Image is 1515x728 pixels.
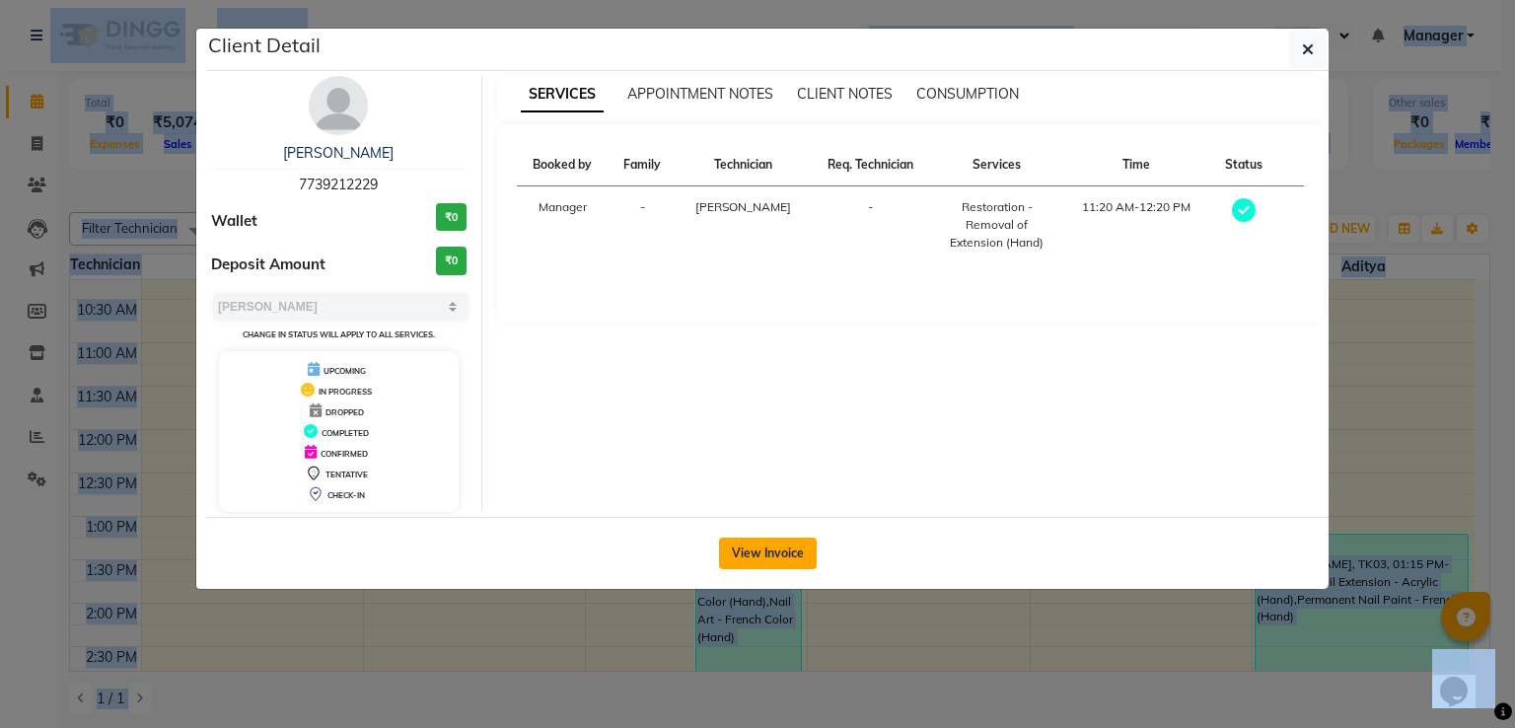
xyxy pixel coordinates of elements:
span: 7739212229 [299,176,378,193]
span: CONFIRMED [321,449,368,459]
span: DROPPED [325,407,364,417]
span: TENTATIVE [325,470,368,479]
td: 11:20 AM-12:20 PM [1062,186,1209,264]
span: [PERSON_NAME] [695,199,791,214]
span: Wallet [211,210,257,233]
span: Deposit Amount [211,254,325,276]
th: Technician [677,144,810,186]
h3: ₹0 [436,247,467,275]
button: View Invoice [719,538,817,569]
small: Change in status will apply to all services. [243,329,435,339]
th: Services [931,144,1062,186]
span: APPOINTMENT NOTES [627,85,773,103]
th: Booked by [517,144,609,186]
td: Manager [517,186,609,264]
th: Time [1062,144,1209,186]
span: SERVICES [521,77,604,112]
iframe: chat widget [1432,649,1495,708]
span: CHECK-IN [327,490,365,500]
h5: Client Detail [208,31,321,60]
span: CLIENT NOTES [797,85,893,103]
img: avatar [309,76,368,135]
span: UPCOMING [324,366,366,376]
td: - [609,186,677,264]
h3: ₹0 [436,203,467,232]
span: IN PROGRESS [319,387,372,397]
td: - [809,186,930,264]
th: Req. Technician [809,144,930,186]
span: CONSUMPTION [916,85,1019,103]
th: Status [1209,144,1277,186]
span: COMPLETED [322,428,369,438]
a: [PERSON_NAME] [283,144,394,162]
th: Family [609,144,677,186]
div: Restoration - Removal of Extension (Hand) [943,198,1050,252]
